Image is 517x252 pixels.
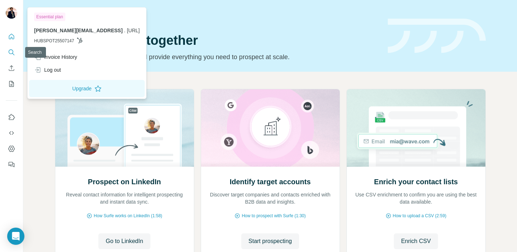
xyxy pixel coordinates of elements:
span: Enrich CSV [401,237,431,246]
p: Use CSV enrichment to confirm you are using the best data available. [354,191,478,205]
span: HUBSPOT25507147 [34,38,74,44]
div: Quick start [55,13,379,20]
div: Essential plan [34,13,65,21]
p: Reveal contact information for intelligent prospecting and instant data sync. [62,191,187,205]
button: Enrich CSV [394,233,438,249]
p: Pick your starting point and we’ll provide everything you need to prospect at scale. [55,52,379,62]
button: Quick start [6,30,17,43]
button: My lists [6,77,17,90]
button: Enrich CSV [6,62,17,75]
h1: Let’s prospect together [55,33,379,48]
img: banner [388,19,486,53]
span: How to prospect with Surfe (1:30) [242,213,306,219]
div: Log out [34,66,61,73]
h2: Prospect on LinkedIn [88,177,161,187]
h2: Enrich your contact lists [374,177,458,187]
span: . [124,28,126,33]
div: Open Intercom Messenger [7,228,24,245]
img: Avatar [6,7,17,19]
button: Start prospecting [241,233,299,249]
button: Feedback [6,158,17,171]
p: Discover target companies and contacts enriched with B2B data and insights. [208,191,332,205]
img: Prospect on LinkedIn [55,89,194,167]
img: Enrich your contact lists [346,89,486,167]
span: How to upload a CSV (2:59) [393,213,446,219]
span: How Surfe works on LinkedIn (1:58) [94,213,162,219]
span: Go to LinkedIn [106,237,143,246]
img: Identify target accounts [201,89,340,167]
div: Invoice History [34,53,77,61]
button: Dashboard [6,142,17,155]
span: Start prospecting [248,237,292,246]
button: Search [6,46,17,59]
span: [URL] [127,28,140,33]
span: [PERSON_NAME][EMAIL_ADDRESS] [34,28,123,33]
button: Upgrade [29,80,145,97]
button: Go to LinkedIn [98,233,150,249]
button: Use Surfe API [6,127,17,139]
button: Use Surfe on LinkedIn [6,111,17,124]
h2: Identify target accounts [230,177,311,187]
